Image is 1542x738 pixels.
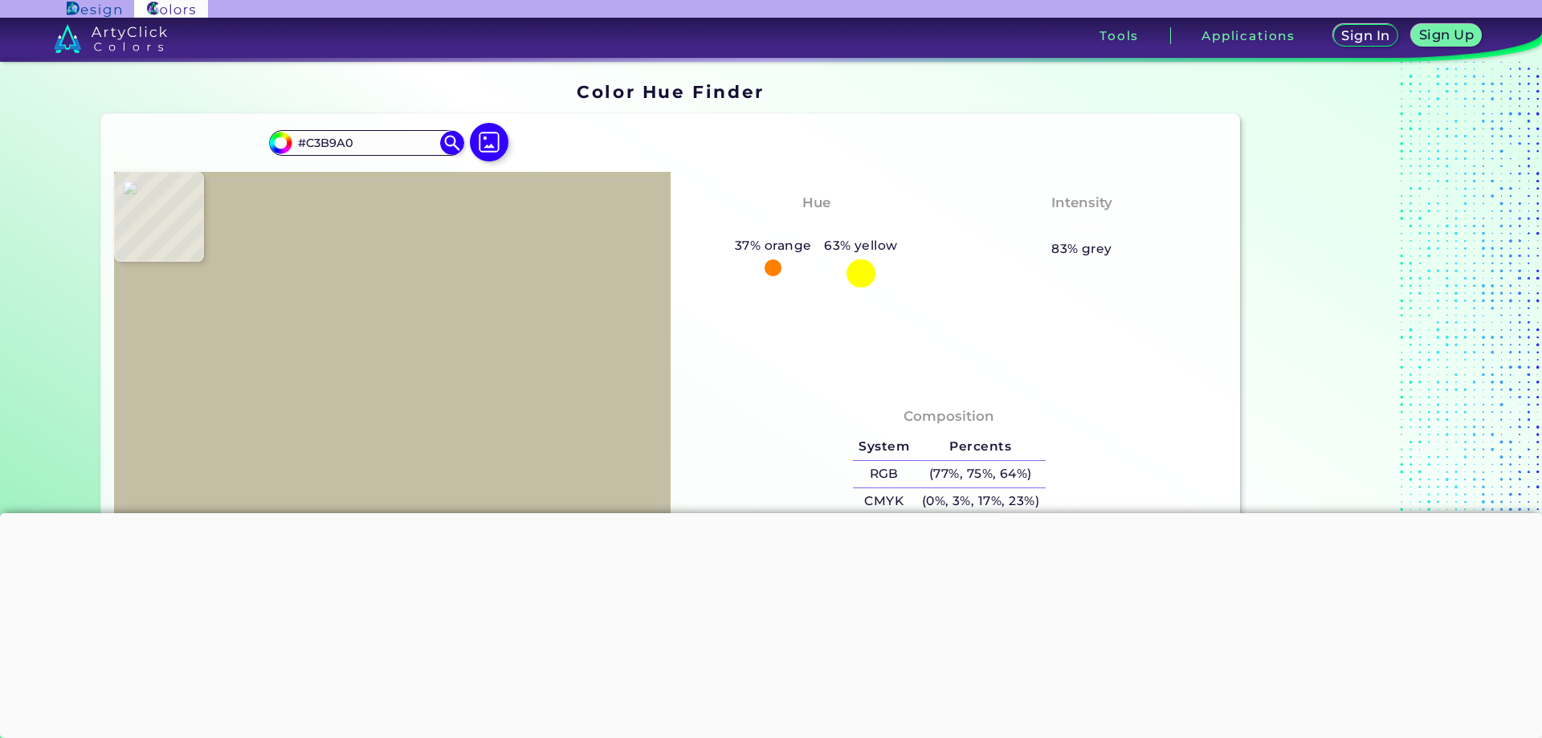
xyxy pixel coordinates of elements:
h5: (77%, 75%, 64%) [916,461,1046,487]
iframe: Advertisement [1246,76,1447,724]
a: Sign Up [1414,26,1479,47]
img: logo_artyclick_colors_white.svg [54,24,167,53]
h5: Sign In [1344,30,1389,42]
img: aa1efdab-cade-44c2-a93c-3826048088dd [122,180,663,698]
h5: Sign Up [1422,29,1472,41]
h5: System [853,434,916,460]
h4: Hue [802,191,830,214]
h3: Applications [1201,30,1295,42]
img: icon search [440,131,464,155]
h5: 37% orange [728,235,818,256]
img: ArtyClick Design logo [67,2,120,17]
h4: Composition [904,405,994,428]
h5: (0%, 3%, 17%, 23%) [916,488,1046,515]
h5: RGB [853,461,916,487]
h4: Intensity [1051,191,1112,214]
input: type color.. [292,132,441,153]
h5: 83% grey [1051,239,1112,259]
h3: Pale [1059,217,1104,236]
h5: CMYK [853,488,916,515]
h3: Tools [1099,30,1139,42]
h5: 63% yellow [818,235,904,256]
a: Sign In [1336,26,1396,47]
img: icon picture [470,123,508,161]
h5: Percents [916,434,1046,460]
h3: Orangy Yellow [755,217,878,236]
h1: Color Hue Finder [577,80,764,104]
